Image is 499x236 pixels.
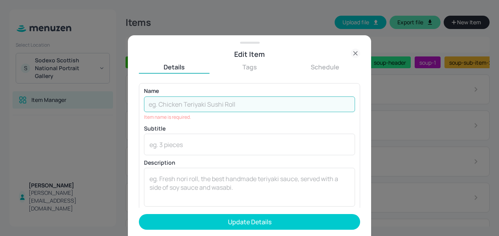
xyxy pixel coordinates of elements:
button: Tags [214,63,285,71]
p: Item name is required. [144,113,355,121]
button: Details [139,63,209,71]
button: Update Details [139,214,360,230]
input: eg. Chicken Teriyaki Sushi Roll [144,96,355,112]
p: Name [144,88,355,94]
p: Subtitle [144,126,355,131]
div: Edit Item [139,49,360,60]
button: Schedule [290,63,360,71]
p: Description [144,160,355,165]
